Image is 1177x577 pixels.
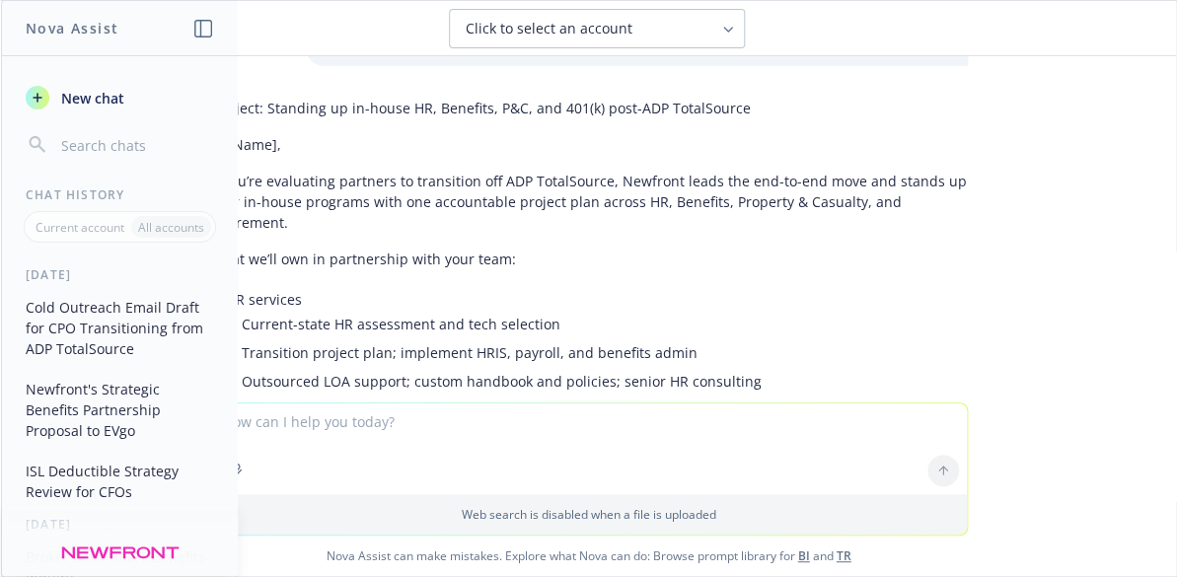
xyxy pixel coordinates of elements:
a: BI [798,547,810,564]
a: TR [837,547,851,564]
button: Cold Outreach Email Draft for CPO Transitioning from ADP TotalSource [18,291,222,365]
div: [DATE] [2,516,238,533]
p: What we’ll own in partnership with your team: [210,249,968,269]
li: Current-state HR assessment and tech selection [242,310,968,338]
p: Hi [Name], [210,134,968,155]
p: HR services [226,289,968,310]
button: New chat [18,80,222,115]
button: Newfront's Strategic Benefits Partnership Proposal to EVgo [18,373,222,447]
p: Current account [36,219,124,236]
input: Search chats [57,131,214,159]
div: Chat History [2,186,238,203]
p: Web search is disabled when a file is uploaded [223,506,955,523]
button: ISL Deductible Strategy Review for CFOs [18,455,222,508]
p: All accounts [138,219,204,236]
div: [DATE] [2,266,238,283]
li: Outsourced LOA support; custom handbook and policies; senior HR consulting [242,367,968,396]
span: New chat [57,88,124,108]
h1: Nova Assist [26,18,118,38]
p: If you’re evaluating partners to transition off ADP TotalSource, Newfront leads the end-to-end mo... [210,171,968,233]
span: Click to select an account [466,19,632,38]
span: Nova Assist can make mistakes. Explore what Nova can do: Browse prompt library for and [9,536,1168,576]
li: Transition project plan; implement HRIS, payroll, and benefits admin [242,338,968,367]
button: Click to select an account [449,9,745,48]
p: Subject: Standing up in-house HR, Benefits, P&C, and 401(k) post-ADP TotalSource [210,98,968,118]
